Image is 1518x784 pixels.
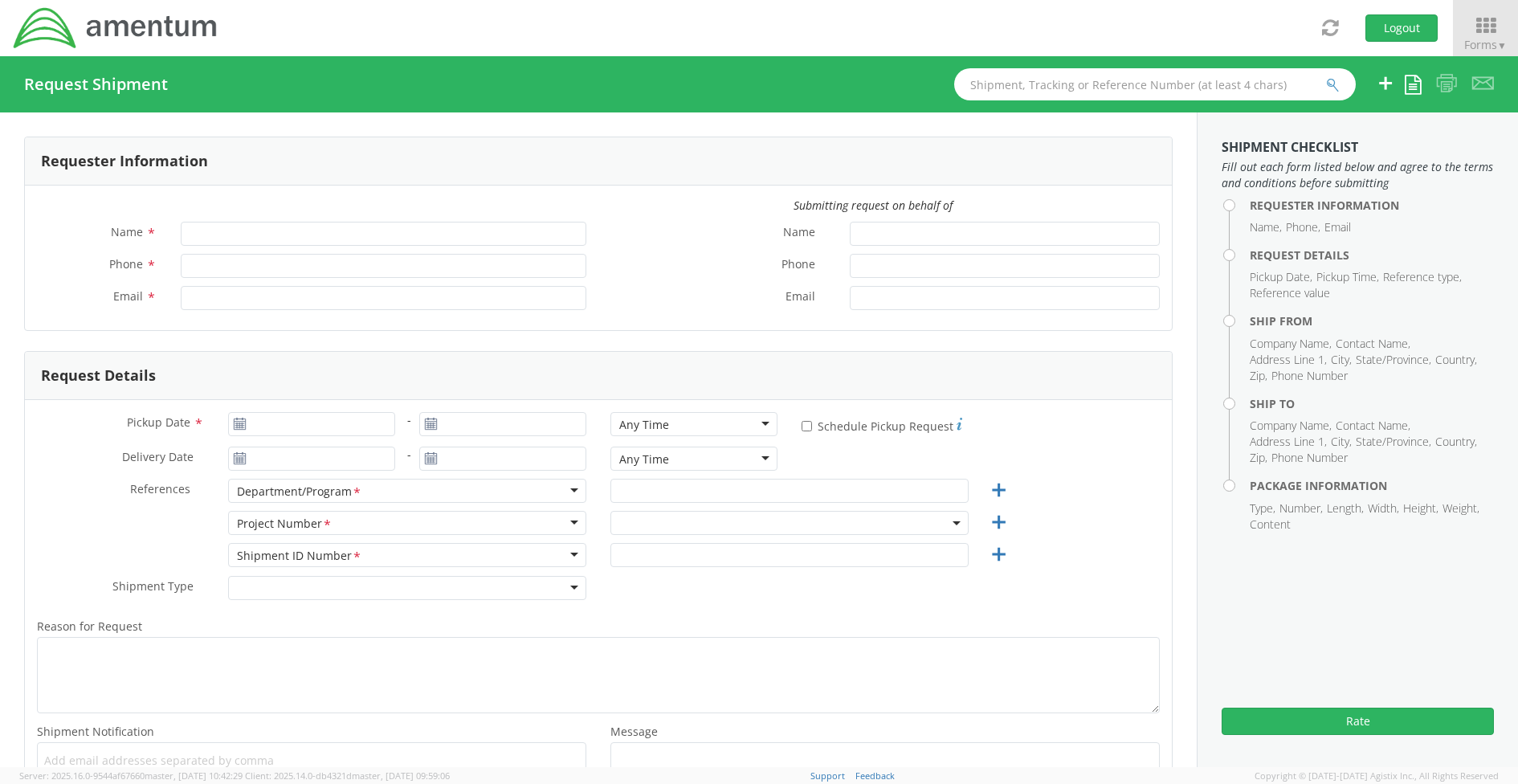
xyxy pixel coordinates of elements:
li: Content [1250,517,1291,533]
li: Number [1279,500,1323,517]
h4: Package Information [1250,480,1494,492]
li: Company Name [1250,336,1332,352]
span: Message [610,724,658,739]
li: Pickup Time [1316,269,1379,285]
span: Copyright © [DATE]-[DATE] Agistix Inc., All Rights Reserved [1255,770,1499,782]
span: master, [DATE] 10:42:29 [145,770,243,782]
button: Rate [1222,708,1494,735]
a: Feedback [855,770,895,782]
div: Any Time [619,451,669,468]
input: Shipment, Tracking or Reference Number (at least 4 chars) [954,68,1356,100]
li: Address Line 1 [1250,434,1327,450]
a: Support [810,770,845,782]
li: Type [1250,500,1275,517]
span: Name [111,224,143,239]
h4: Requester Information [1250,199,1494,211]
span: Forms [1464,37,1507,52]
span: Add email addresses separated by comma [44,753,579,769]
span: References [130,481,190,496]
span: Client: 2025.14.0-db4321d [245,770,450,782]
span: Pickup Date [127,414,190,430]
span: Email [786,288,815,307]
h4: Ship From [1250,315,1494,327]
span: Name [783,224,815,243]
span: Phone [781,256,815,275]
li: Email [1324,219,1351,235]
h3: Shipment Checklist [1222,141,1494,155]
span: Delivery Date [122,449,194,468]
h4: Request Shipment [24,76,168,93]
h4: Request Details [1250,249,1494,261]
span: Fill out each form listed below and agree to the terms and conditions before submitting [1222,159,1494,191]
div: Any Time [619,417,669,433]
li: State/Province [1356,434,1431,450]
i: Submitting request on behalf of [794,198,953,213]
li: Phone Number [1271,368,1348,384]
li: Contact Name [1336,336,1410,352]
li: Zip [1250,450,1267,466]
li: Reference value [1250,285,1330,301]
img: dyn-intl-logo-049831509241104b2a82.png [12,6,219,51]
li: Weight [1443,500,1479,517]
span: Email [113,288,143,304]
li: Height [1403,500,1438,517]
label: Schedule Pickup Request [802,415,962,435]
h3: Requester Information [41,153,208,169]
h3: Request Details [41,368,156,384]
span: master, [DATE] 09:59:06 [352,770,450,782]
li: Zip [1250,368,1267,384]
div: Department/Program [237,484,362,500]
li: Phone [1286,219,1320,235]
li: State/Province [1356,352,1431,368]
span: Server: 2025.16.0-9544af67660 [19,770,243,782]
li: Pickup Date [1250,269,1312,285]
span: Shipment Notification [37,724,154,739]
span: Reason for Request [37,619,142,634]
input: Schedule Pickup Request [802,421,812,431]
h4: Ship To [1250,398,1494,410]
span: Phone [109,256,143,272]
div: Project Number [237,516,333,533]
span: Shipment Type [112,578,194,597]
li: Address Line 1 [1250,352,1327,368]
li: Reference type [1383,269,1462,285]
li: Phone Number [1271,450,1348,466]
li: Width [1368,500,1399,517]
span: ▼ [1497,39,1507,52]
li: Country [1435,352,1477,368]
li: Length [1327,500,1364,517]
li: Company Name [1250,418,1332,434]
li: Contact Name [1336,418,1410,434]
li: Country [1435,434,1477,450]
div: Shipment ID Number [237,548,362,565]
li: City [1331,434,1352,450]
li: City [1331,352,1352,368]
button: Logout [1365,14,1438,42]
li: Name [1250,219,1282,235]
